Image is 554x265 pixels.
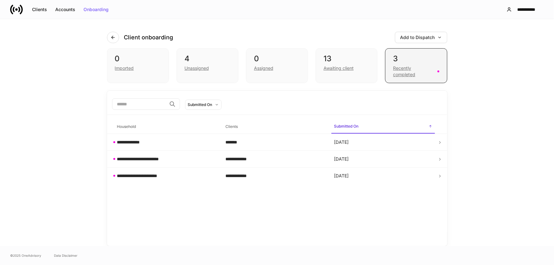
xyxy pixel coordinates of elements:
[324,54,370,64] div: 13
[55,7,75,12] div: Accounts
[115,54,161,64] div: 0
[184,65,209,71] div: Unassigned
[79,4,113,15] button: Onboarding
[107,48,169,83] div: 0Imported
[254,54,300,64] div: 0
[28,4,51,15] button: Clients
[188,102,212,108] div: Submitted On
[51,4,79,15] button: Accounts
[83,7,109,12] div: Onboarding
[32,7,47,12] div: Clients
[254,65,273,71] div: Assigned
[393,54,439,64] div: 3
[334,123,358,129] h6: Submitted On
[395,32,447,43] button: Add to Dispatch
[115,65,134,71] div: Imported
[124,34,173,41] h4: Client onboarding
[393,65,433,78] div: Recently completed
[117,123,136,129] h6: Household
[115,120,218,133] span: Household
[225,123,238,129] h6: Clients
[185,100,222,110] button: Submitted On
[177,48,238,83] div: 4Unassigned
[223,120,326,133] span: Clients
[316,48,377,83] div: 13Awaiting client
[329,168,437,184] td: [DATE]
[400,35,442,40] div: Add to Dispatch
[331,120,435,134] span: Submitted On
[329,134,437,151] td: [DATE]
[329,151,437,168] td: [DATE]
[184,54,230,64] div: 4
[385,48,447,83] div: 3Recently completed
[246,48,308,83] div: 0Assigned
[10,253,41,258] span: © 2025 OneAdvisory
[324,65,354,71] div: Awaiting client
[54,253,77,258] a: Data Disclaimer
